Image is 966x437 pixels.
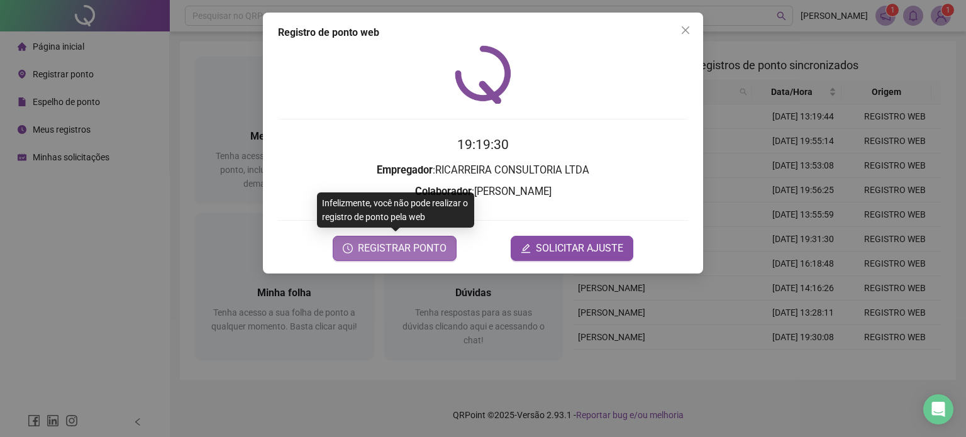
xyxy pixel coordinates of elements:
h3: : RICARREIRA CONSULTORIA LTDA [278,162,688,179]
img: QRPoint [455,45,511,104]
button: editSOLICITAR AJUSTE [511,236,633,261]
h3: : [PERSON_NAME] [278,184,688,200]
span: SOLICITAR AJUSTE [536,241,623,256]
div: Registro de ponto web [278,25,688,40]
span: edit [521,243,531,253]
span: clock-circle [343,243,353,253]
button: REGISTRAR PONTO [333,236,457,261]
strong: Colaborador [415,185,472,197]
strong: Empregador [377,164,433,176]
span: close [680,25,691,35]
time: 19:19:30 [457,137,509,152]
div: Open Intercom Messenger [923,394,953,424]
span: REGISTRAR PONTO [358,241,447,256]
div: Infelizmente, você não pode realizar o registro de ponto pela web [317,192,474,228]
button: Close [675,20,696,40]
